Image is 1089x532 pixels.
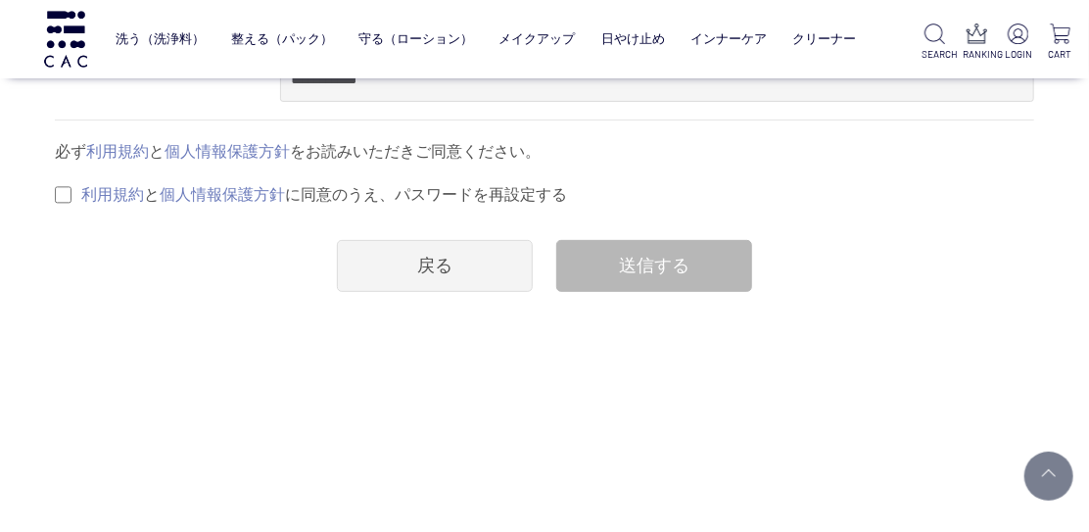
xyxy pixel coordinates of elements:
p: LOGIN [1005,47,1031,62]
a: RANKING [964,24,990,62]
a: 利用規約 [81,186,144,203]
p: SEARCH [922,47,948,62]
span: 必ず と をお読みいただきご同意ください。 [55,143,541,160]
a: 個人情報保護方針 [160,186,285,203]
label: と に同意のうえ、パスワードを再設定する [81,186,567,203]
a: 洗う（洗浄料） [116,18,205,61]
a: メイクアップ [498,18,575,61]
a: インナーケア [690,18,767,61]
a: SEARCH [922,24,948,62]
a: 整える（パック） [231,18,333,61]
a: 日やけ止め [601,18,665,61]
a: 個人情報保護方針 [165,143,290,160]
div: 送信する [556,240,752,292]
a: 守る（ローション） [358,18,473,61]
a: 戻る [337,240,533,292]
a: CART [1047,24,1073,62]
img: logo [41,11,90,67]
p: RANKING [964,47,990,62]
a: クリーナー [792,18,856,61]
p: CART [1047,47,1073,62]
a: 利用規約 [86,143,149,160]
a: LOGIN [1005,24,1031,62]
